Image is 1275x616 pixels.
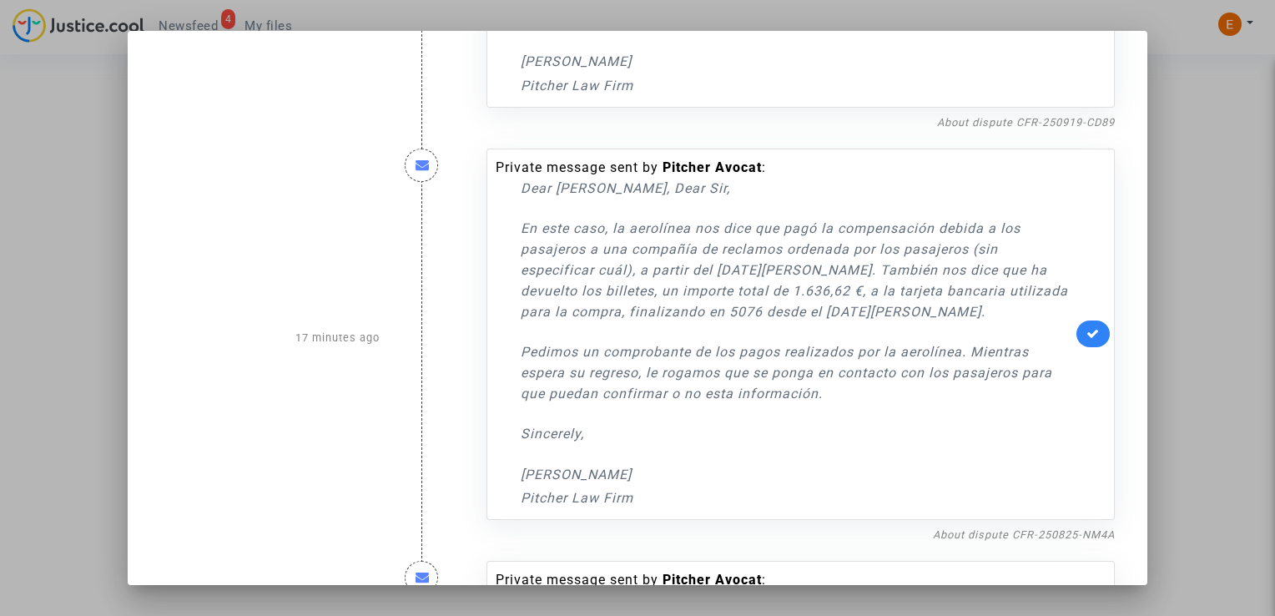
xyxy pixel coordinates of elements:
p: Dear [PERSON_NAME], Dear Sir, [521,178,1072,199]
p: Sincerely, [521,423,1072,444]
p: Pitcher Law Firm [521,75,1072,96]
p: Pedimos un comprobante de los pagos realizados por la aerolínea. Mientras espera su regreso, le r... [521,341,1072,404]
p: Pitcher Law Firm [521,487,1072,508]
p: [PERSON_NAME] [521,51,1072,72]
p: En este caso, la aerolínea nos dice que pagó la compensación debida a los pasajeros a una compañí... [521,218,1072,322]
div: 17 minutes ago [148,132,393,544]
a: About dispute CFR-250919-CD89 [937,116,1115,129]
p: [PERSON_NAME] [521,464,1072,485]
div: Private message sent by : [496,158,1072,508]
a: About dispute CFR-250825-NM4A [933,528,1115,541]
b: Pitcher Avocat [663,159,762,175]
b: Pitcher Avocat [663,572,762,588]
